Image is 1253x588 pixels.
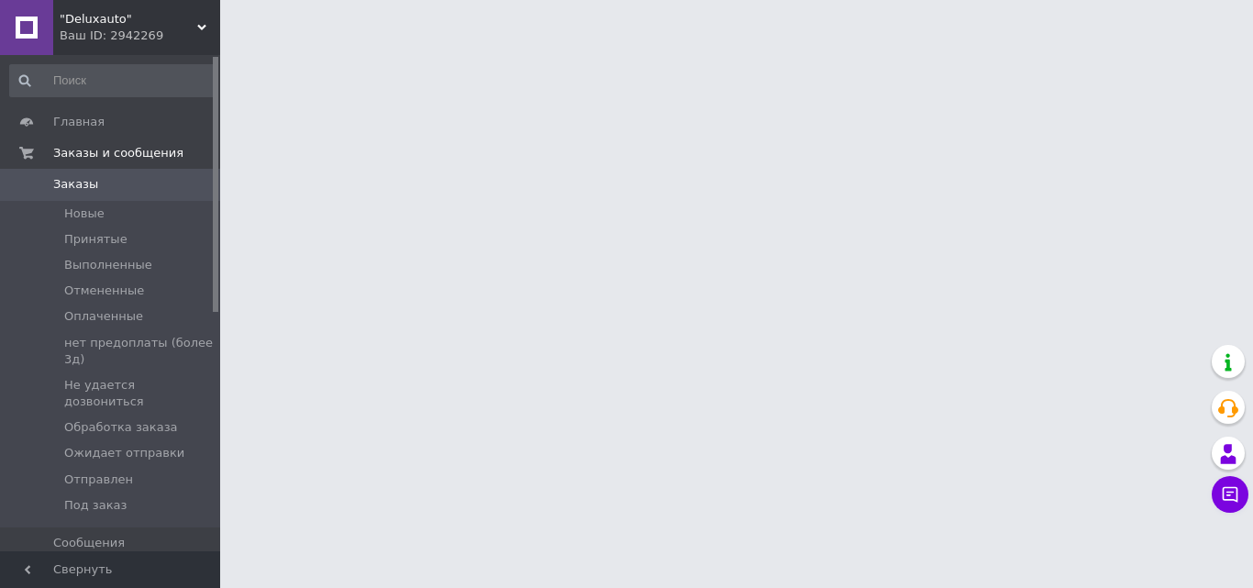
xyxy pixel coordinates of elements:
span: Оплаченные [64,308,143,325]
span: Главная [53,114,105,130]
span: "Deluxauto" [60,11,197,28]
span: Обработка заказа [64,419,178,436]
span: Не удается дозвониться [64,377,215,410]
span: Выполненные [64,257,152,273]
span: Принятые [64,231,128,248]
span: Отправлен [64,472,133,488]
div: Ваш ID: 2942269 [60,28,220,44]
span: нет предоплаты (более 3д) [64,335,215,368]
span: Новые [64,205,105,222]
input: Поиск [9,64,216,97]
span: Заказы [53,176,98,193]
span: Отмененные [64,283,144,299]
button: Чат с покупателем [1212,476,1248,513]
span: Заказы и сообщения [53,145,183,161]
span: Сообщения [53,535,125,551]
span: Под заказ [64,497,127,514]
span: Ожидает отправки [64,445,184,461]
